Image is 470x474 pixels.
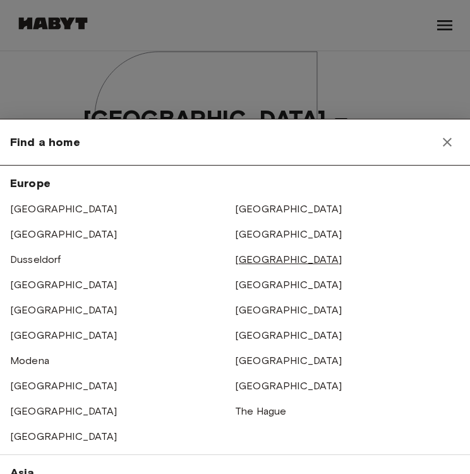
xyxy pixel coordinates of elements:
[10,304,117,316] a: [GEOGRAPHIC_DATA]
[10,135,80,150] span: Find a home
[10,279,117,291] a: [GEOGRAPHIC_DATA]
[235,253,342,265] a: [GEOGRAPHIC_DATA]
[10,430,117,442] a: [GEOGRAPHIC_DATA]
[235,405,286,417] a: The Hague
[10,329,117,341] a: [GEOGRAPHIC_DATA]
[10,253,61,265] a: Dusseldorf
[235,203,342,215] a: [GEOGRAPHIC_DATA]
[235,355,342,367] a: [GEOGRAPHIC_DATA]
[10,228,117,240] a: [GEOGRAPHIC_DATA]
[10,203,117,215] a: [GEOGRAPHIC_DATA]
[235,329,342,341] a: [GEOGRAPHIC_DATA]
[10,355,49,367] a: Modena
[10,405,117,417] a: [GEOGRAPHIC_DATA]
[235,279,342,291] a: [GEOGRAPHIC_DATA]
[10,176,51,190] span: Europe
[235,304,342,316] a: [GEOGRAPHIC_DATA]
[10,380,117,392] a: [GEOGRAPHIC_DATA]
[235,380,342,392] a: [GEOGRAPHIC_DATA]
[235,228,342,240] a: [GEOGRAPHIC_DATA]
